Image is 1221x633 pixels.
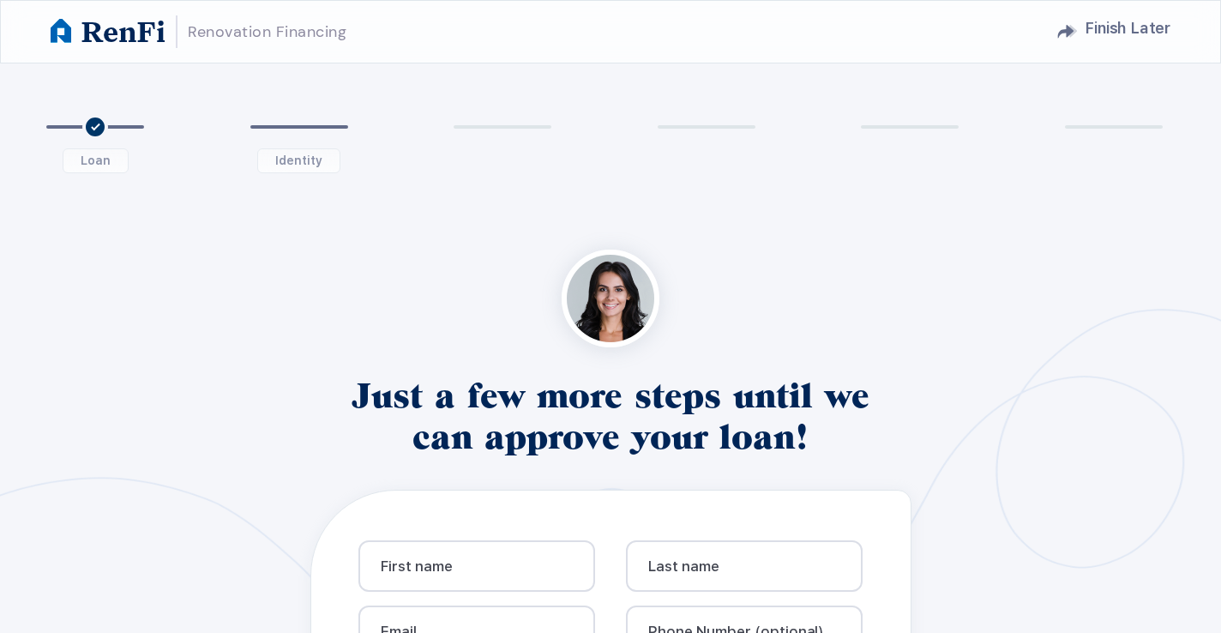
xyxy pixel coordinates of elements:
span: Identity [257,148,340,173]
h3: Renovation Financing [188,19,346,45]
h2: Finish Later [1085,12,1170,45]
i: 1 [82,114,108,140]
a: RenFi [51,16,165,46]
h1: Just a few more steps until we can approve your loan! [326,375,895,457]
h1: RenFi [81,16,165,46]
span: Loan [63,148,129,173]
